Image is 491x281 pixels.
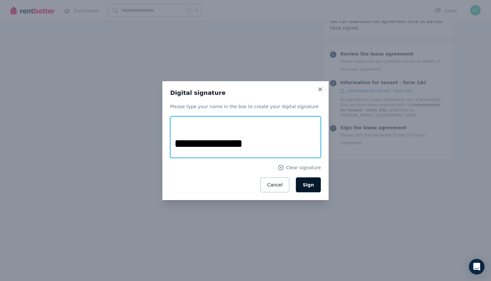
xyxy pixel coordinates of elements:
span: Sign [303,182,314,187]
button: Sign [296,177,321,192]
div: Open Intercom Messenger [469,259,485,275]
button: Cancel [260,177,289,192]
p: Please type your name in the box to create your digital signature [170,103,321,110]
span: Clear signature [286,164,321,171]
h3: Digital signature [170,89,321,97]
